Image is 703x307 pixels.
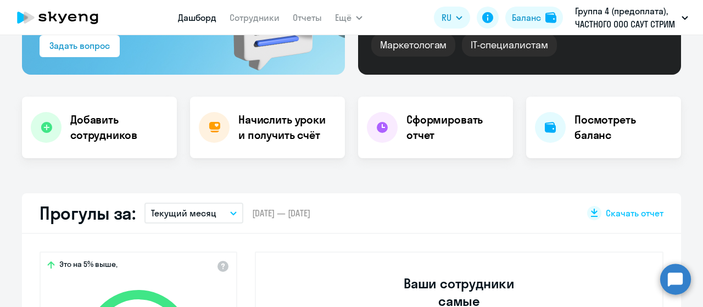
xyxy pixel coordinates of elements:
p: Текущий месяц [151,206,216,220]
button: Ещё [335,7,362,29]
p: Группа 4 (предоплата), ЧАСТНОГО ООО САУТ СТРИМ ТРАНСПОРТ Б.В. В Г. АНАПА, ФЛ [575,4,677,31]
h2: Прогулы за: [40,202,136,224]
button: Задать вопрос [40,35,120,57]
button: RU [434,7,470,29]
a: Отчеты [293,12,322,23]
h4: Начислить уроки и получить счёт [238,112,334,143]
img: balance [545,12,556,23]
div: Маркетологам [371,34,455,57]
a: Сотрудники [230,12,280,23]
div: Баланс [512,11,541,24]
span: Ещё [335,11,351,24]
div: Задать вопрос [49,39,110,52]
button: Текущий месяц [144,203,243,224]
span: Это на 5% выше, [59,259,118,272]
span: [DATE] — [DATE] [252,207,310,219]
span: Скачать отчет [606,207,663,219]
span: RU [442,11,451,24]
a: Дашборд [178,12,216,23]
button: Балансbalance [505,7,563,29]
h4: Посмотреть баланс [574,112,672,143]
div: IT-специалистам [462,34,556,57]
button: Группа 4 (предоплата), ЧАСТНОГО ООО САУТ СТРИМ ТРАНСПОРТ Б.В. В Г. АНАПА, ФЛ [570,4,694,31]
h4: Добавить сотрудников [70,112,168,143]
h4: Сформировать отчет [406,112,504,143]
